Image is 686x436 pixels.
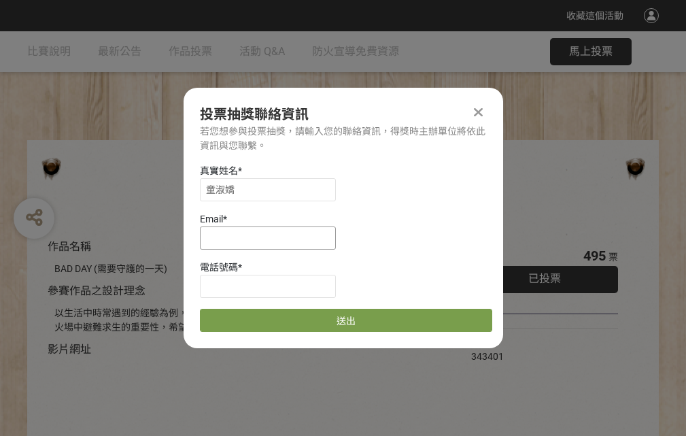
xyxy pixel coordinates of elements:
[48,240,91,253] span: 作品名稱
[239,31,285,72] a: 活動 Q&A
[169,31,212,72] a: 作品投票
[98,31,141,72] a: 最新公告
[27,45,71,58] span: 比賽說明
[200,214,223,224] span: Email
[200,309,492,332] button: 送出
[200,262,238,273] span: 電話號碼
[312,45,399,58] span: 防火宣導免費資源
[169,45,212,58] span: 作品投票
[200,165,238,176] span: 真實姓名
[200,124,487,153] div: 若您想參與投票抽獎，請輸入您的聯絡資訊，得獎時主辦單位將依此資訊與您聯繫。
[566,10,623,21] span: 收藏這個活動
[528,272,561,285] span: 已投票
[98,45,141,58] span: 最新公告
[200,104,487,124] div: 投票抽獎聯絡資訊
[27,31,71,72] a: 比賽說明
[48,343,91,356] span: 影片網址
[550,38,632,65] button: 馬上投票
[312,31,399,72] a: 防火宣導免費資源
[239,45,285,58] span: 活動 Q&A
[54,262,430,276] div: BAD DAY (需要守護的一天)
[583,248,606,264] span: 495
[608,252,618,263] span: 票
[569,45,613,58] span: 馬上投票
[54,306,430,335] div: 以生活中時常遇到的經驗為例，透過對比的方式宣傳住宅用火災警報器、家庭逃生計畫及火場中避難求生的重要性，希望透過趣味的短影音讓更多人認識到更多的防火觀念。
[48,284,145,297] span: 參賽作品之設計理念
[507,335,575,349] iframe: Facebook Share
